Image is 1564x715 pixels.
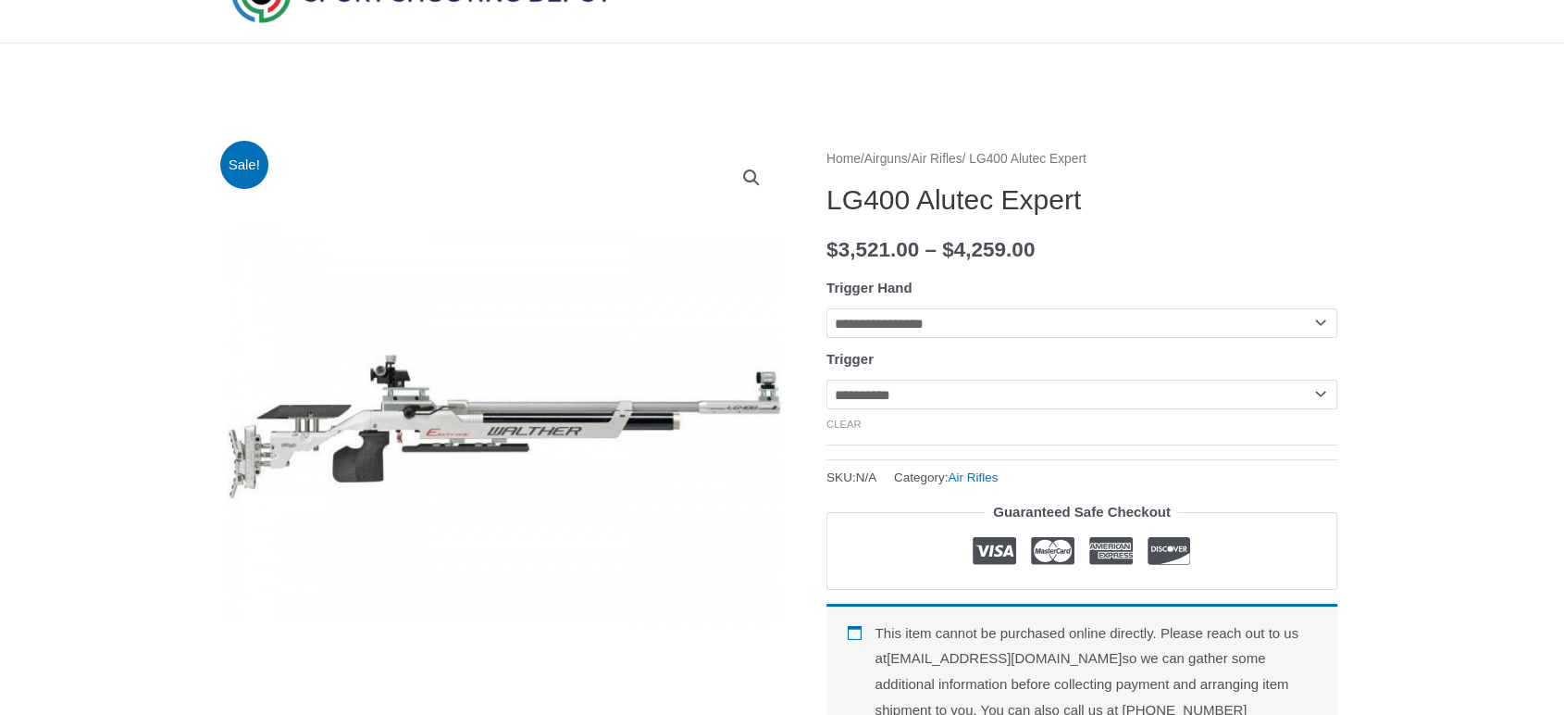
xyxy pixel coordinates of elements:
span: N/A [856,470,877,484]
nav: Breadcrumb [826,147,1337,171]
span: $ [942,238,954,261]
span: SKU: [826,466,876,489]
label: Trigger Hand [826,280,912,295]
label: Trigger [826,351,874,367]
span: $ [826,238,838,261]
a: Clear options [826,419,862,430]
a: Air Rifles [911,152,962,166]
a: View full-screen image gallery [735,161,768,194]
bdi: 3,521.00 [826,238,919,261]
a: Airguns [864,152,908,166]
a: Home [826,152,861,166]
span: – [925,238,937,261]
img: LG400 Alutec Expert [227,147,782,703]
a: Air Rifles [948,470,998,484]
span: Sale! [220,141,269,190]
span: Category: [894,466,999,489]
legend: Guaranteed Safe Checkout [986,499,1178,525]
bdi: 4,259.00 [942,238,1035,261]
h1: LG400 Alutec Expert [826,183,1337,217]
